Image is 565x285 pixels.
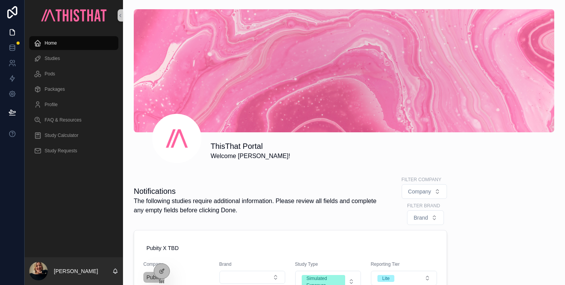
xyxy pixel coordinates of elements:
[45,132,78,138] span: Study Calculator
[45,86,65,92] span: Packages
[146,273,161,281] span: Pubity
[29,144,118,158] a: Study Requests
[408,188,431,195] span: Company
[29,98,118,112] a: Profile
[45,71,55,77] span: Pods
[211,152,290,161] span: Welcome [PERSON_NAME]!
[54,267,98,275] p: [PERSON_NAME]
[29,82,118,96] a: Packages
[407,210,444,225] button: Select Button
[134,197,379,215] span: The following studies require additional information. Please review all fields and complete any e...
[45,117,81,123] span: FAQ & Resources
[143,261,210,267] span: Company
[407,202,440,209] label: Filter Brand
[45,55,60,62] span: Studies
[371,261,437,267] span: Reporting Tier
[382,275,389,282] div: Lite
[25,31,123,168] div: scrollable content
[29,36,118,50] a: Home
[414,214,428,222] span: Brand
[402,184,447,199] button: Select Button
[402,176,442,183] label: Filter Company
[29,67,118,81] a: Pods
[219,271,285,284] button: Select Button
[41,9,106,22] img: App logo
[146,244,434,252] span: Pubity X TBD
[29,128,118,142] a: Study Calculator
[219,261,286,267] span: Brand
[143,272,165,283] a: Pubity
[134,186,379,197] h1: Notifications
[295,261,361,267] span: Study Type
[45,148,77,154] span: Study Requests
[29,113,118,127] a: FAQ & Resources
[45,102,58,108] span: Profile
[211,141,290,152] h1: ThisThat Portal
[29,52,118,65] a: Studies
[45,40,57,46] span: Home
